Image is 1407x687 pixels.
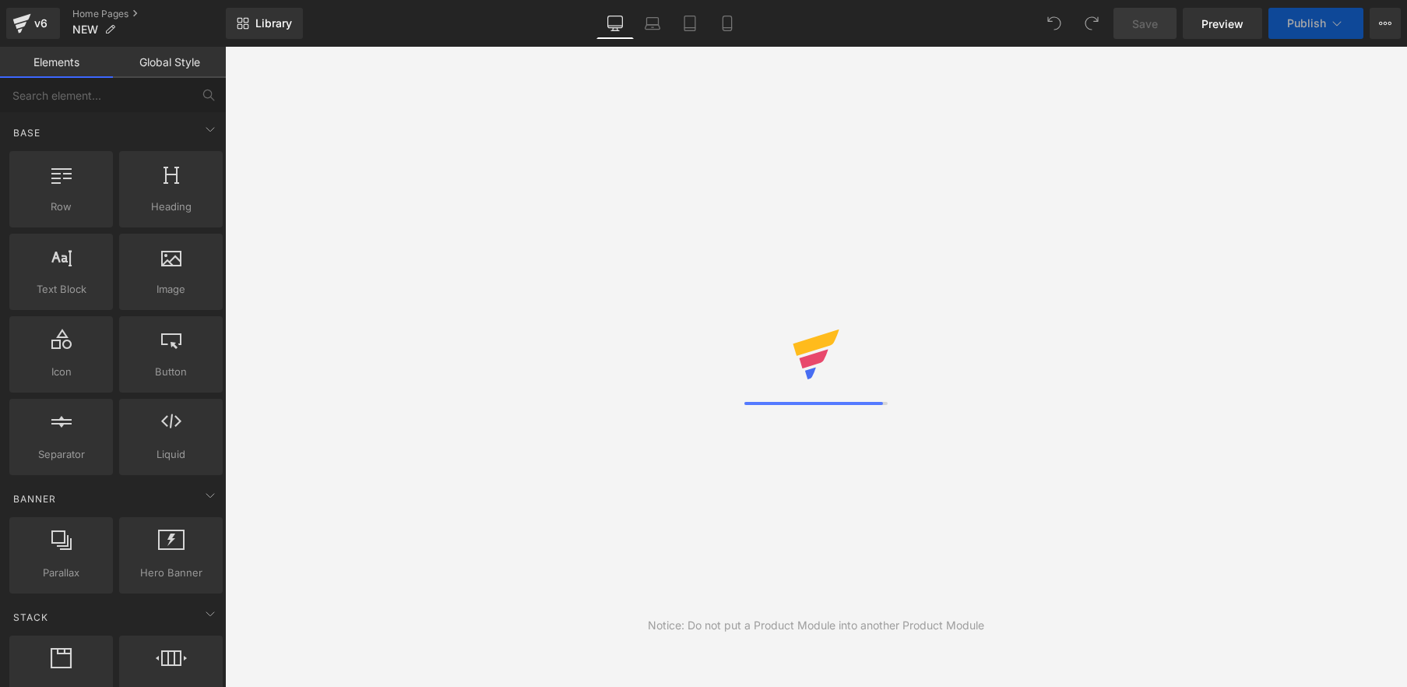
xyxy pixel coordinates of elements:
div: v6 [31,13,51,33]
span: Button [124,364,218,380]
a: Home Pages [72,8,226,20]
button: Publish [1268,8,1363,39]
span: Banner [12,491,58,506]
span: Parallax [14,565,108,581]
button: More [1370,8,1401,39]
span: Image [124,281,218,298]
span: Icon [14,364,108,380]
span: Heading [124,199,218,215]
span: Separator [14,446,108,463]
a: v6 [6,8,60,39]
span: Library [255,16,292,30]
a: Tablet [671,8,709,39]
span: Preview [1201,16,1243,32]
a: Preview [1183,8,1262,39]
button: Redo [1076,8,1107,39]
a: Laptop [634,8,671,39]
span: Hero Banner [124,565,218,581]
div: Notice: Do not put a Product Module into another Product Module [648,617,984,634]
span: Row [14,199,108,215]
span: Publish [1287,17,1326,30]
span: Save [1132,16,1158,32]
span: Base [12,125,42,140]
button: Undo [1039,8,1070,39]
a: Global Style [113,47,226,78]
a: Desktop [596,8,634,39]
span: Text Block [14,281,108,298]
span: Liquid [124,446,218,463]
a: Mobile [709,8,746,39]
a: New Library [226,8,303,39]
span: NEW [72,23,98,36]
span: Stack [12,610,50,625]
